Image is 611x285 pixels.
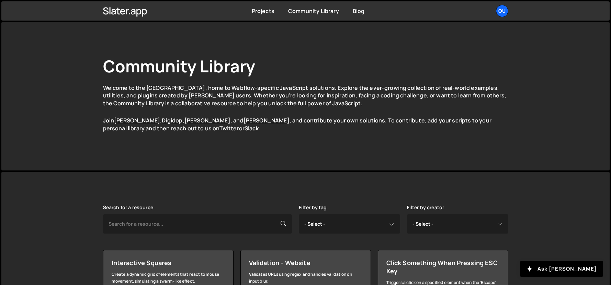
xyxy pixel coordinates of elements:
input: Search for a resource... [103,214,292,234]
div: Validation - Website [249,259,362,267]
div: Click Something When Pressing ESC Key [386,259,500,275]
button: Ask [PERSON_NAME] [520,261,603,277]
div: Validates URLs using regex and handles validation on input blur. [249,271,362,285]
label: Filter by creator [407,205,444,210]
label: Filter by tag [299,205,327,210]
a: Blog [353,7,365,15]
label: Search for a resource [103,205,153,210]
div: Create a dynamic grid of elements that react to mouse movement, simulating a swarm-like effect. [112,271,225,285]
h1: Community Library [103,55,508,77]
a: [PERSON_NAME] [184,117,230,124]
a: Slack [245,124,259,132]
a: [PERSON_NAME] [244,117,290,124]
a: Ou [496,5,508,17]
a: [PERSON_NAME] [114,117,160,124]
a: Projects [252,7,274,15]
a: Digidop [162,117,182,124]
div: Interactive Squares [112,259,225,267]
p: Welcome to the [GEOGRAPHIC_DATA], home to Webflow-specific JavaScript solutions. Explore the ever... [103,84,508,107]
a: Twitter [219,124,239,132]
p: Join , , , and , and contribute your own solutions. To contribute, add your scripts to your perso... [103,117,508,132]
a: Community Library [288,7,339,15]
